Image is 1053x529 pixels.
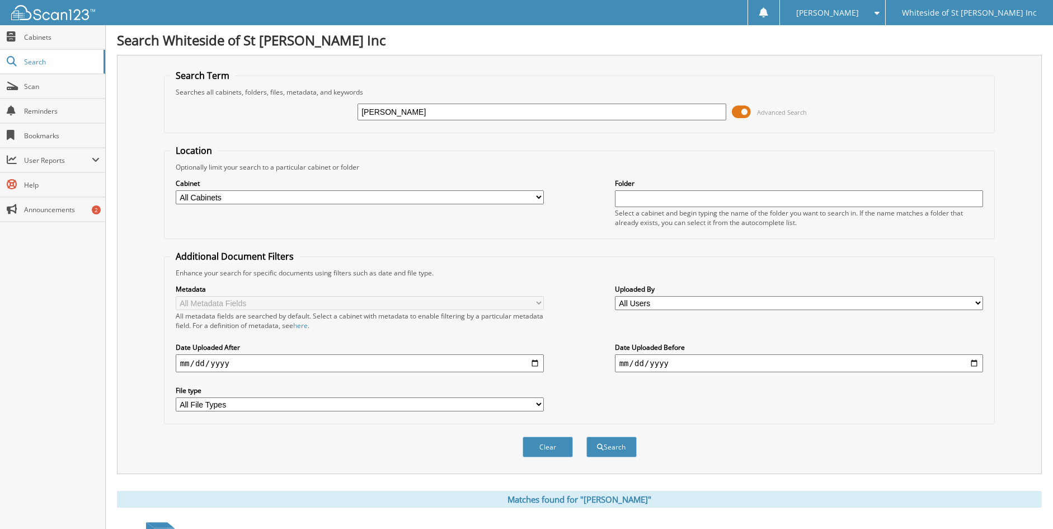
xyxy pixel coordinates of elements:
button: Clear [523,437,573,457]
span: Help [24,180,100,190]
div: Enhance your search for specific documents using filters such as date and file type. [170,268,989,278]
label: Date Uploaded Before [615,343,984,352]
span: User Reports [24,156,92,165]
a: here [293,321,308,330]
span: Whiteside of St [PERSON_NAME] Inc [902,10,1037,16]
span: Cabinets [24,32,100,42]
legend: Search Term [170,69,235,82]
div: Searches all cabinets, folders, files, metadata, and keywords [170,87,989,97]
span: Advanced Search [757,108,807,116]
div: Optionally limit your search to a particular cabinet or folder [170,162,989,172]
label: Folder [615,179,984,188]
span: Scan [24,82,100,91]
span: Bookmarks [24,131,100,141]
input: end [615,354,984,372]
span: [PERSON_NAME] [796,10,859,16]
span: Search [24,57,98,67]
input: start [176,354,544,372]
span: Announcements [24,205,100,214]
label: Uploaded By [615,284,984,294]
legend: Location [170,144,218,157]
span: Reminders [24,106,100,116]
button: Search [586,437,637,457]
img: scan123-logo-white.svg [11,5,95,20]
div: All metadata fields are searched by default. Select a cabinet with metadata to enable filtering b... [176,311,544,330]
div: Select a cabinet and begin typing the name of the folder you want to search in. If the name match... [615,208,984,227]
div: Matches found for "[PERSON_NAME]" [117,491,1042,508]
label: Metadata [176,284,544,294]
label: Cabinet [176,179,544,188]
label: Date Uploaded After [176,343,544,352]
legend: Additional Document Filters [170,250,299,263]
h1: Search Whiteside of St [PERSON_NAME] Inc [117,31,1042,49]
label: File type [176,386,544,395]
div: 2 [92,205,101,214]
